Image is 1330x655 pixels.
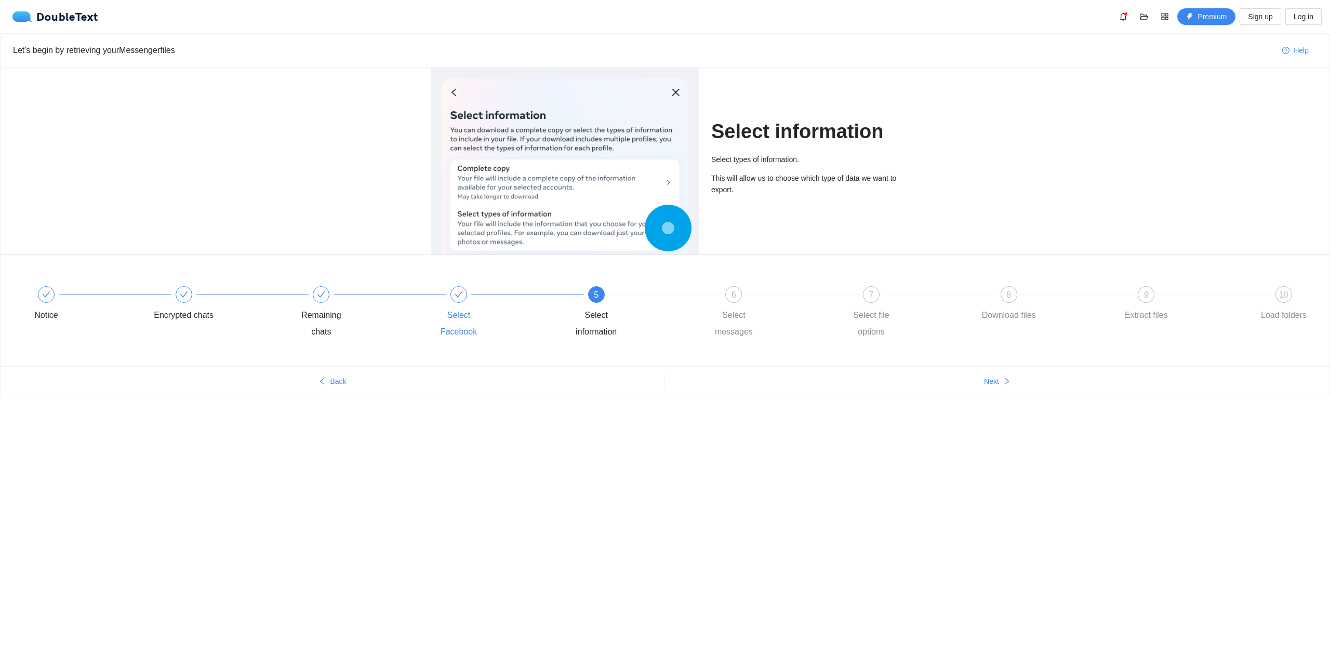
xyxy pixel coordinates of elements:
div: Extract files [1125,307,1168,324]
img: logo [12,11,36,22]
p: This will allow us to choose which type of data we want to export. [711,172,899,195]
span: question-circle [1282,47,1289,55]
span: Help [1294,45,1309,56]
span: 6 [731,290,736,299]
a: logoDoubleText [12,11,98,22]
button: thunderboltPremium [1177,8,1235,25]
div: Download files [982,307,1036,324]
button: leftBack [1,373,664,390]
button: question-circleHelp [1274,42,1317,59]
span: Premium [1198,11,1227,22]
span: check [180,290,188,299]
button: Log in [1285,8,1322,25]
span: left [318,378,326,386]
div: Load folders [1261,307,1307,324]
span: Next [984,376,999,387]
div: DoubleText [12,11,98,22]
button: appstore [1156,8,1173,25]
div: 8Download files [979,286,1116,324]
div: 9Extract files [1116,286,1254,324]
button: Nextright [665,373,1329,390]
span: 7 [869,290,874,299]
button: bell [1115,8,1132,25]
div: 7Select file options [841,286,979,340]
span: appstore [1157,12,1173,21]
h1: Select information [711,119,899,144]
button: folder-open [1136,8,1152,25]
div: 5Select information [566,286,704,340]
span: check [455,290,463,299]
span: Sign up [1248,11,1272,22]
div: Notice [34,307,58,324]
div: Remaining chats [291,286,429,340]
span: 9 [1144,290,1149,299]
span: folder-open [1136,12,1152,21]
div: 10Load folders [1254,286,1314,324]
span: 5 [594,290,598,299]
div: 6Select messages [703,286,841,340]
span: check [317,290,325,299]
div: Select messages [703,307,764,340]
div: Select Facebook [429,307,489,340]
div: Remaining chats [291,307,351,340]
div: Select information [566,307,627,340]
span: check [42,290,50,299]
div: Encrypted chats [154,307,214,324]
p: Select types of information. [711,154,899,165]
span: 10 [1279,290,1288,299]
div: Let's begin by retrieving your Messenger files [13,44,1274,57]
span: 8 [1006,290,1011,299]
span: thunderbolt [1186,13,1193,21]
div: Notice [16,286,154,324]
button: Sign up [1240,8,1281,25]
span: right [1003,378,1010,386]
span: bell [1115,12,1131,21]
div: Encrypted chats [154,286,291,324]
span: Back [330,376,346,387]
div: Select Facebook [429,286,566,340]
div: Select file options [841,307,901,340]
span: Log in [1294,11,1313,22]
